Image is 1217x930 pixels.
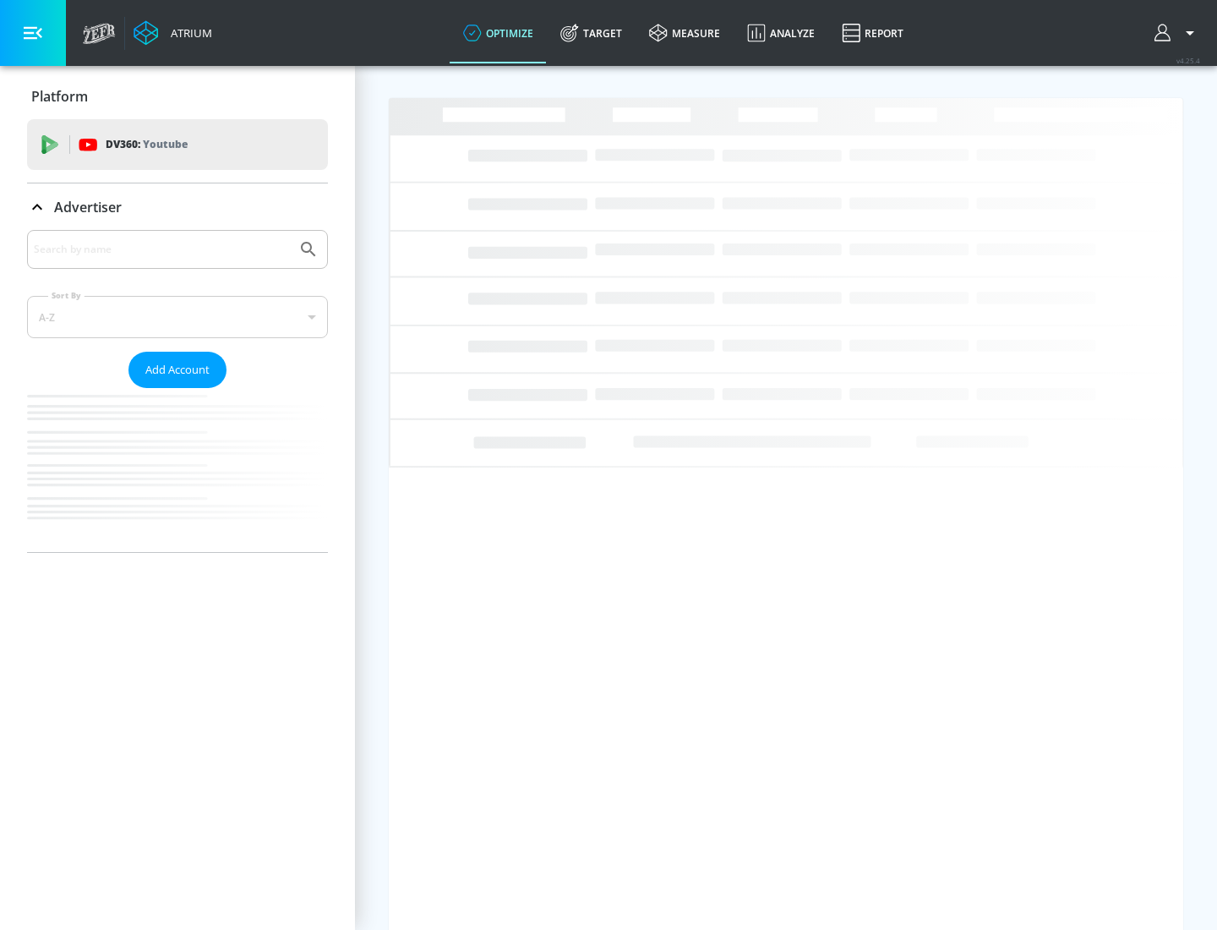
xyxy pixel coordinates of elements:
a: Target [547,3,636,63]
div: DV360: Youtube [27,119,328,170]
span: v 4.25.4 [1176,56,1200,65]
input: Search by name [34,238,290,260]
label: Sort By [48,290,85,301]
p: DV360: [106,135,188,154]
button: Add Account [128,352,226,388]
a: Report [828,3,917,63]
div: Advertiser [27,183,328,231]
div: Advertiser [27,230,328,552]
p: Advertiser [54,198,122,216]
a: measure [636,3,734,63]
p: Platform [31,87,88,106]
div: Atrium [164,25,212,41]
a: Atrium [134,20,212,46]
p: Youtube [143,135,188,153]
nav: list of Advertiser [27,388,328,552]
div: A-Z [27,296,328,338]
a: optimize [450,3,547,63]
div: Platform [27,73,328,120]
a: Analyze [734,3,828,63]
span: Add Account [145,360,210,380]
